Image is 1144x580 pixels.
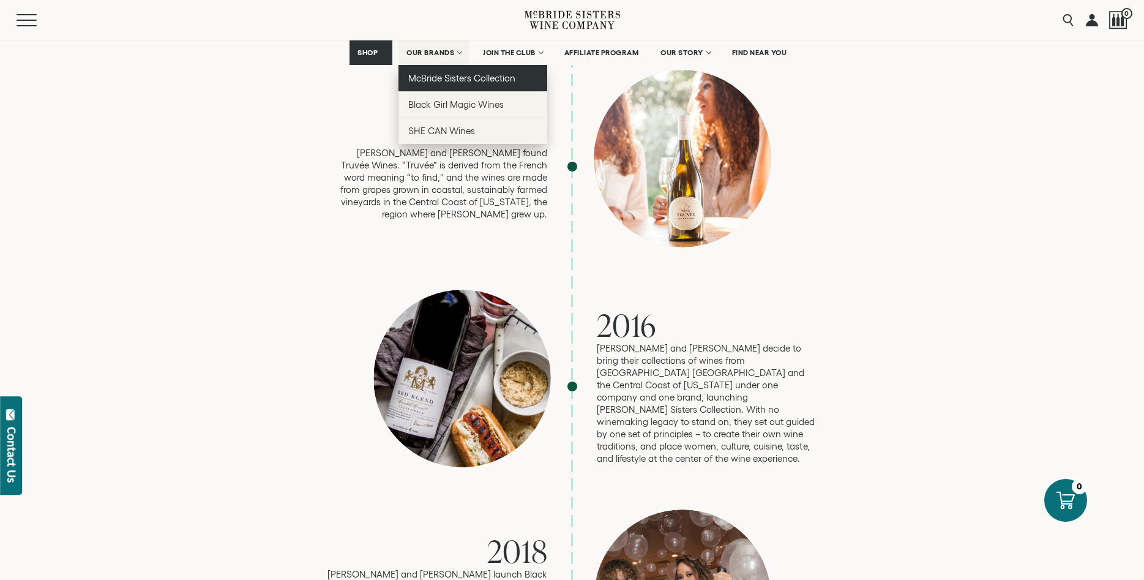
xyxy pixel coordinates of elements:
div: 0 [1072,479,1087,494]
a: Black Girl Magic Wines [398,91,547,118]
a: OUR STORY [652,40,718,65]
span: Black Girl Magic Wines [408,99,504,110]
p: [PERSON_NAME] and [PERSON_NAME] found Truvée Wines. “Truvée” is derived from the French word mean... [327,147,548,220]
span: 2016 [597,304,656,346]
span: FIND NEAR YOU [732,48,787,57]
p: [PERSON_NAME] and [PERSON_NAME] decide to bring their collections of wines from [GEOGRAPHIC_DATA]... [597,342,817,465]
span: 0 [1121,8,1132,19]
span: SHE CAN Wines [408,126,475,136]
span: OUR STORY [660,48,703,57]
a: JOIN THE CLUB [475,40,550,65]
div: Contact Us [6,427,18,483]
a: McBride Sisters Collection [398,65,547,91]
span: JOIN THE CLUB [483,48,536,57]
span: 2018 [487,530,548,572]
span: SHOP [357,48,378,57]
a: AFFILIATE PROGRAM [556,40,647,65]
a: OUR BRANDS [398,40,469,65]
span: McBride Sisters Collection [408,73,516,83]
button: Mobile Menu Trigger [17,14,61,26]
span: AFFILIATE PROGRAM [564,48,639,57]
a: SHOP [350,40,392,65]
span: OUR BRANDS [406,48,454,57]
a: SHE CAN Wines [398,118,547,144]
a: FIND NEAR YOU [724,40,795,65]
